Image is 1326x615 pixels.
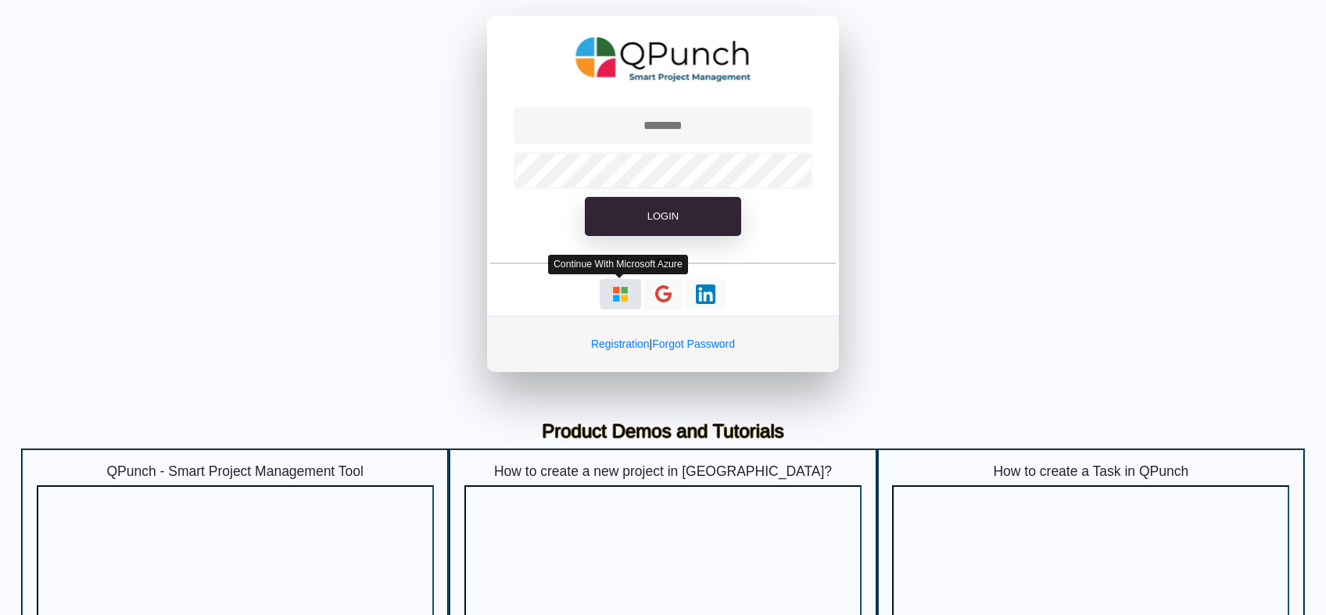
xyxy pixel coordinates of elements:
[548,255,688,274] div: Continue With Microsoft Azure
[696,284,715,304] img: Loading...
[685,279,726,309] button: Continue With LinkedIn
[464,463,862,480] h5: How to create a new project in [GEOGRAPHIC_DATA]?
[33,420,1293,443] h3: Product Demos and Tutorials
[37,463,434,480] h5: QPunch - Smart Project Management Tool
[585,197,741,236] button: Login
[644,279,683,311] button: Continue With Google
[652,338,735,350] a: Forgot Password
[487,316,839,372] div: |
[611,284,630,304] img: Loading...
[591,338,650,350] a: Registration
[892,463,1289,480] h5: How to create a Task in QPunch
[575,31,751,88] img: QPunch
[647,210,679,222] span: Login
